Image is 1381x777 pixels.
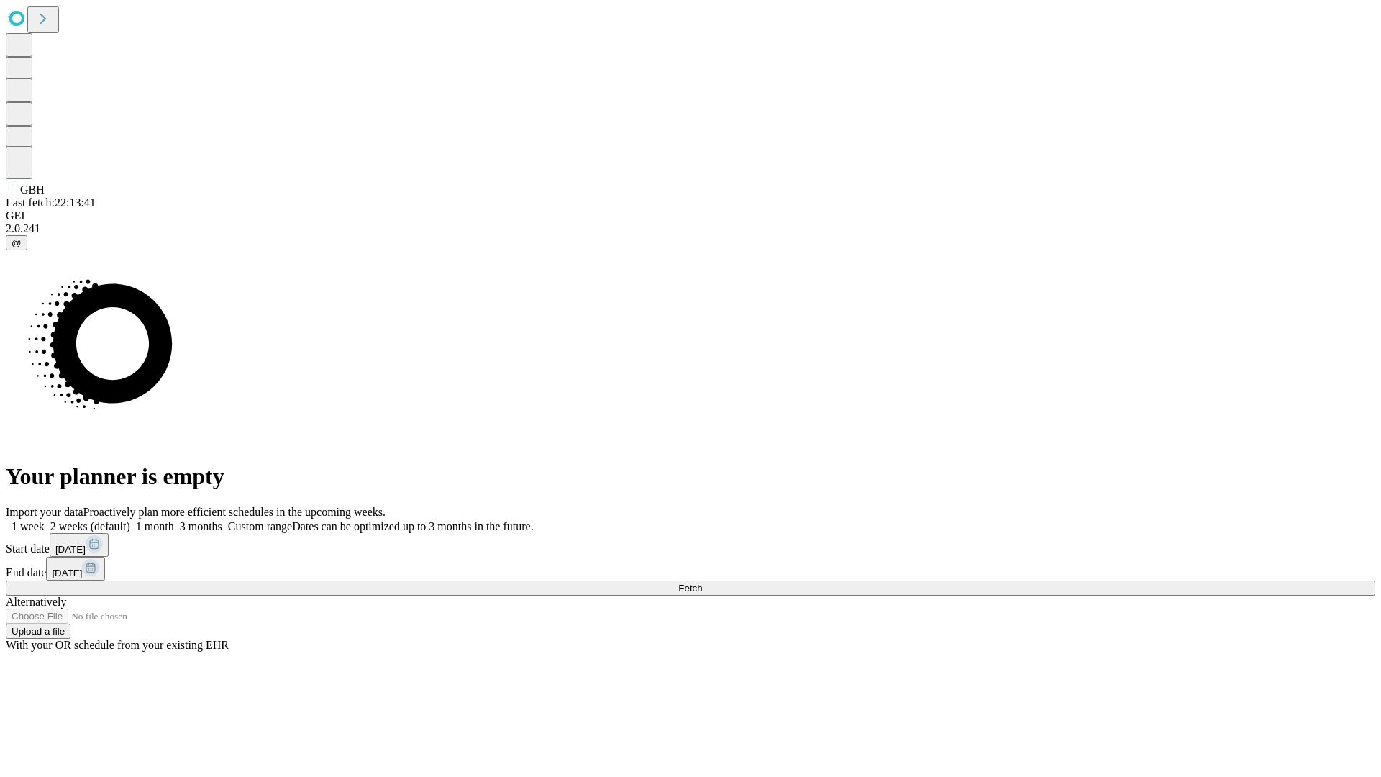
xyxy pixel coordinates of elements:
[55,544,86,555] span: [DATE]
[136,520,174,532] span: 1 month
[6,222,1375,235] div: 2.0.241
[6,463,1375,490] h1: Your planner is empty
[20,183,45,196] span: GBH
[83,506,386,518] span: Proactively plan more efficient schedules in the upcoming weeks.
[6,581,1375,596] button: Fetch
[292,520,533,532] span: Dates can be optimized up to 3 months in the future.
[228,520,292,532] span: Custom range
[6,557,1375,581] div: End date
[6,624,70,639] button: Upload a file
[12,237,22,248] span: @
[6,639,229,651] span: With your OR schedule from your existing EHR
[50,533,109,557] button: [DATE]
[52,568,82,578] span: [DATE]
[6,506,83,518] span: Import your data
[678,583,702,594] span: Fetch
[12,520,45,532] span: 1 week
[6,596,66,608] span: Alternatively
[6,209,1375,222] div: GEI
[6,196,96,209] span: Last fetch: 22:13:41
[50,520,130,532] span: 2 weeks (default)
[46,557,105,581] button: [DATE]
[6,533,1375,557] div: Start date
[180,520,222,532] span: 3 months
[6,235,27,250] button: @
